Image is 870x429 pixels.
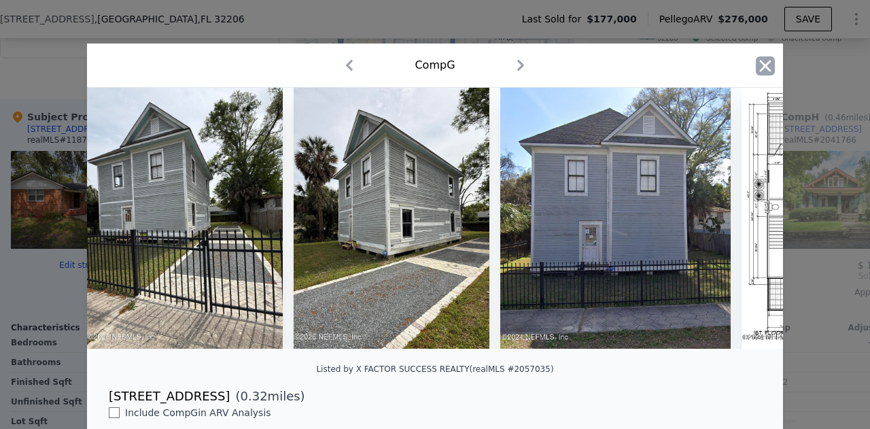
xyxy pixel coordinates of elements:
[87,88,283,349] img: Property Img
[241,389,268,403] span: 0.32
[230,387,304,406] span: ( miles)
[415,57,455,73] div: Comp G
[109,387,230,406] div: [STREET_ADDRESS]
[294,88,489,349] img: Property Img
[500,88,731,349] img: Property Img
[120,407,277,418] span: Include Comp G in ARV Analysis
[316,364,553,374] div: Listed by X FACTOR SUCCESS REALTY (realMLS #2057035)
